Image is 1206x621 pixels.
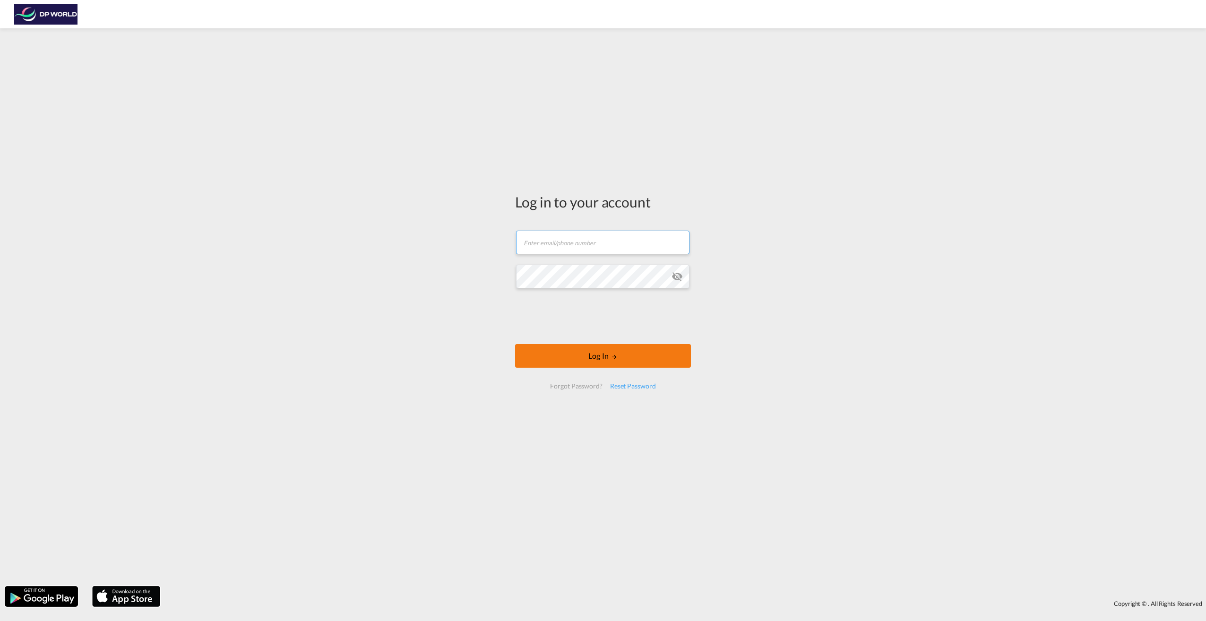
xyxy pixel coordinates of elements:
md-icon: icon-eye-off [672,271,683,282]
input: Enter email/phone number [516,231,689,254]
img: google.png [4,585,79,608]
img: apple.png [91,585,161,608]
div: Log in to your account [515,192,691,212]
iframe: reCAPTCHA [531,298,675,335]
div: Forgot Password? [546,378,606,395]
button: LOGIN [515,344,691,368]
div: Copyright © . All Rights Reserved [165,595,1206,612]
img: c08ca190194411f088ed0f3ba295208c.png [14,4,78,25]
div: Reset Password [606,378,660,395]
